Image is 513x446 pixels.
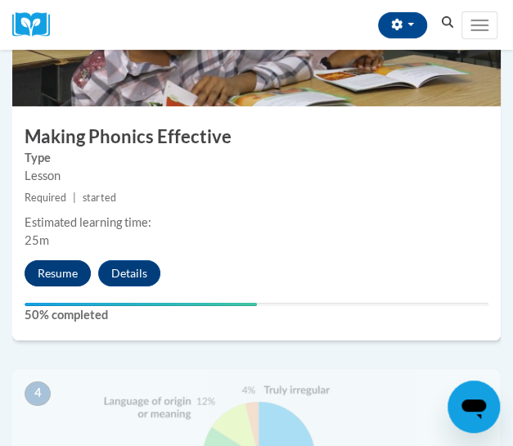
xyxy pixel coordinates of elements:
[25,167,488,185] div: Lesson
[25,233,49,247] span: 25m
[378,12,427,38] button: Account Settings
[25,214,488,232] div: Estimated learning time:
[12,124,501,150] h3: Making Phonics Effective
[25,191,66,204] span: Required
[25,149,488,167] label: Type
[25,303,257,306] div: Your progress
[83,191,115,204] span: started
[98,260,160,286] button: Details
[73,191,76,204] span: |
[435,13,460,33] button: Search
[25,381,51,406] span: 4
[12,12,61,38] a: Cox Campus
[12,12,61,38] img: Logo brand
[25,306,488,324] label: 50% completed
[25,260,91,286] button: Resume
[448,381,500,433] iframe: Button to launch messaging window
